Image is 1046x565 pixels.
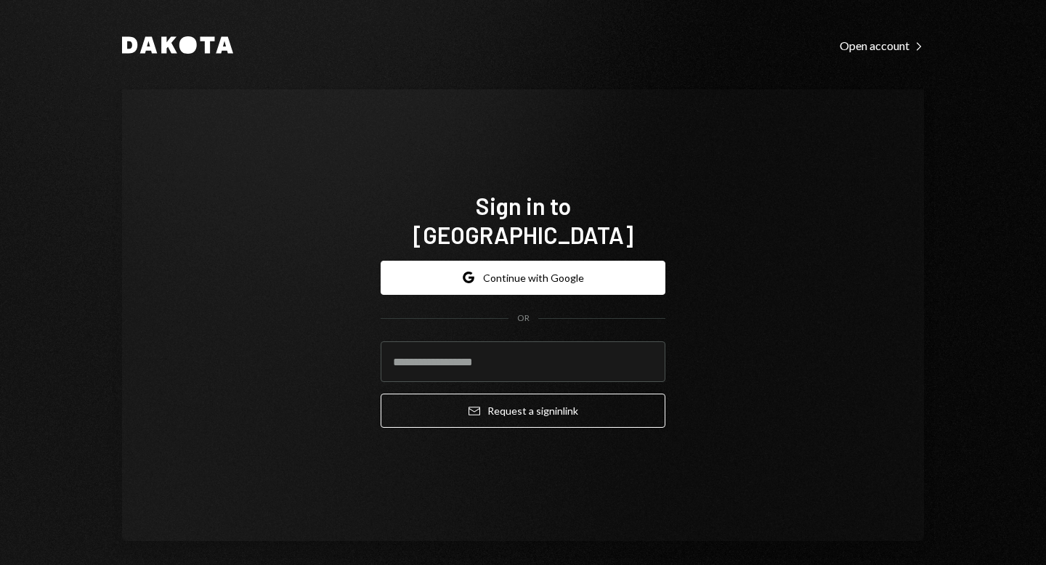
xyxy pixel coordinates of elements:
a: Open account [840,37,924,53]
h1: Sign in to [GEOGRAPHIC_DATA] [381,191,665,249]
button: Request a signinlink [381,394,665,428]
div: Open account [840,38,924,53]
div: OR [517,312,530,325]
button: Continue with Google [381,261,665,295]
